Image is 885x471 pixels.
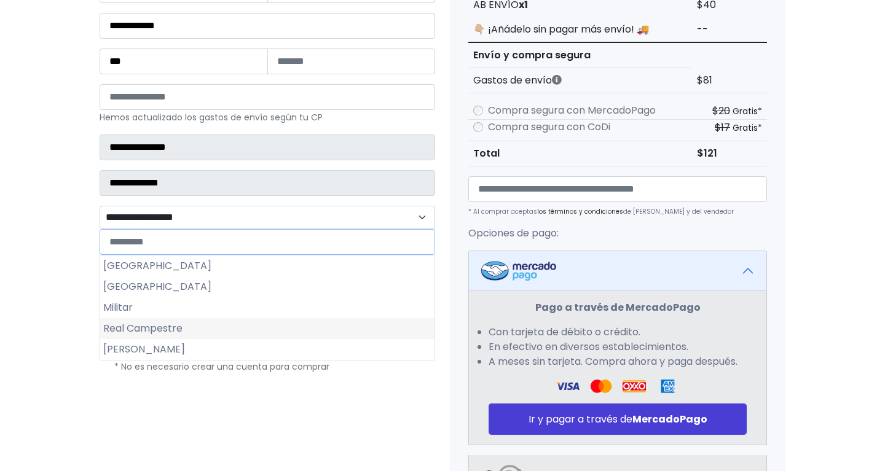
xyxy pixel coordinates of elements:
th: Envío y compra segura [468,42,692,68]
td: -- [692,17,767,42]
td: $81 [692,68,767,93]
img: Mercadopago Logo [481,261,556,281]
li: [GEOGRAPHIC_DATA] [100,255,435,276]
button: Ir y pagar a través deMercadoPago [489,403,747,435]
img: Visa Logo [589,379,613,394]
strong: Pago a través de MercadoPago [535,300,701,314]
img: Oxxo Logo [623,379,646,394]
li: Con tarjeta de débito o crédito. [489,325,747,340]
strong: MercadoPago [632,412,707,426]
s: $20 [712,104,730,118]
small: Hemos actualizado los gastos de envío según tu CP [100,111,323,123]
label: Compra segura con CoDi [488,120,610,134]
li: En efectivo en diversos establecimientos. [489,340,747,354]
th: Gastos de envío [468,68,692,93]
small: Gratis* [733,122,762,134]
td: $121 [692,141,767,166]
p: * No es necesario crear una cuenta para comprar [114,360,435,373]
th: Total [468,141,692,166]
li: Militar [100,297,435,318]
s: $17 [715,120,730,134]
td: 👇🏼 ¡Añádelo sin pagar más envío! 🚚 [468,17,692,42]
li: [GEOGRAPHIC_DATA] [100,276,435,297]
i: Los gastos de envío dependen de códigos postales. ¡Te puedes llevar más productos en un solo envío ! [552,75,562,85]
img: Amex Logo [656,379,679,394]
li: Real Campestre [100,318,435,339]
label: Compra segura con MercadoPago [488,103,656,118]
p: Opciones de pago: [468,226,767,241]
img: Visa Logo [556,379,579,394]
p: * Al comprar aceptas de [PERSON_NAME] y del vendedor [468,207,767,216]
li: A meses sin tarjeta. Compra ahora y paga después. [489,354,747,369]
li: [PERSON_NAME] [100,339,435,360]
small: Gratis* [733,105,762,117]
a: los términos y condiciones [537,207,623,216]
